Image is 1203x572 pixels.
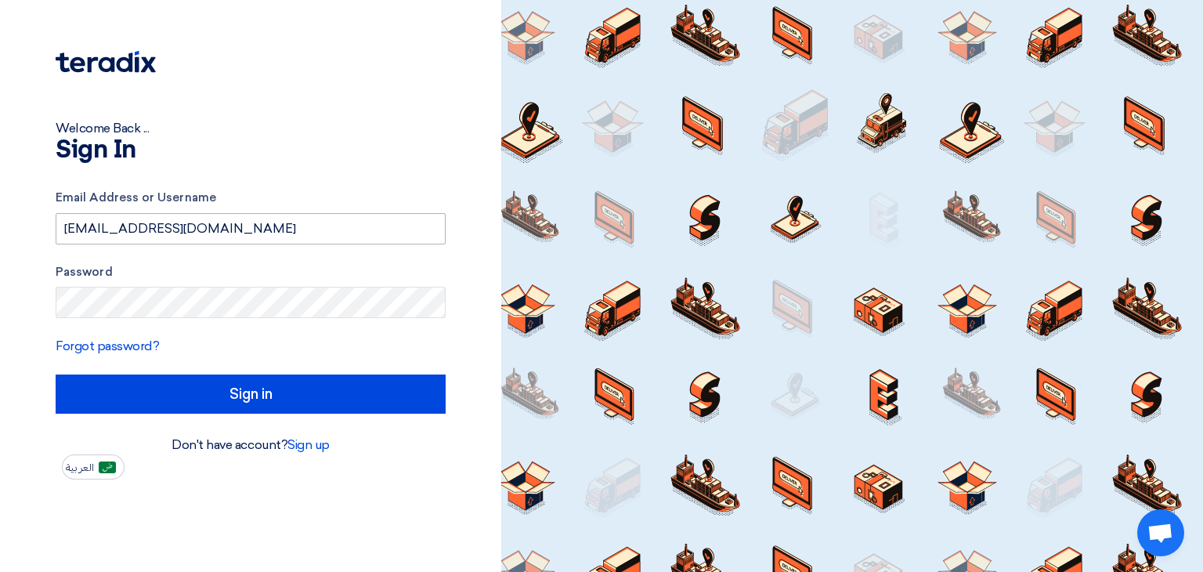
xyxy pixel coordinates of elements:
[56,338,159,353] a: Forgot password?
[56,51,156,73] img: Teradix logo
[1137,509,1184,556] div: Open chat
[287,437,330,452] a: Sign up
[56,119,446,138] div: Welcome Back ...
[99,462,116,473] img: ar-AR.png
[56,375,446,414] input: Sign in
[66,462,94,473] span: العربية
[56,189,446,207] label: Email Address or Username
[56,436,446,454] div: Don't have account?
[62,454,125,480] button: العربية
[56,263,446,281] label: Password
[56,213,446,244] input: Enter your business email or username
[56,138,446,163] h1: Sign In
